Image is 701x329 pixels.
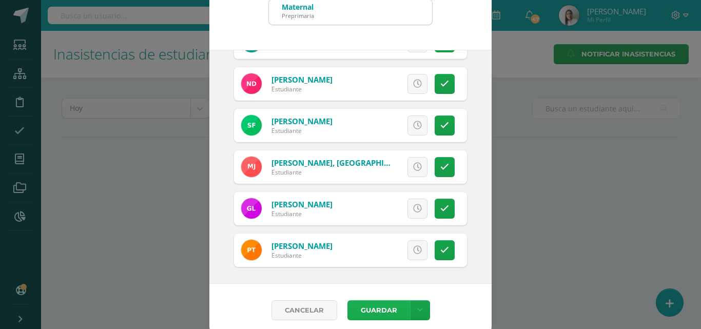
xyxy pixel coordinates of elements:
[271,116,333,126] a: [PERSON_NAME]
[241,157,262,177] img: 0b179b51ce7aae32e5090b9288f28cfe.png
[271,241,333,251] a: [PERSON_NAME]
[241,73,262,94] img: 522ad05ae9246be6f20649d68bcb3f06.png
[271,199,333,209] a: [PERSON_NAME]
[241,240,262,260] img: 7c3c6b269243f43e870ccb147c522b91.png
[271,209,333,218] div: Estudiante
[282,12,314,20] div: Preprimaria
[271,251,333,260] div: Estudiante
[241,198,262,219] img: 7d0ef081ff9cee9fa8c413e3531af303.png
[271,74,333,85] a: [PERSON_NAME]
[271,300,337,320] a: Cancelar
[347,300,410,320] button: Guardar
[241,115,262,136] img: d2a1bfb6b593b889d6ca82a21e819bcd.png
[282,2,314,12] div: Maternal
[271,85,333,93] div: Estudiante
[271,168,395,177] div: Estudiante
[271,158,415,168] a: [PERSON_NAME], [GEOGRAPHIC_DATA]
[271,126,333,135] div: Estudiante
